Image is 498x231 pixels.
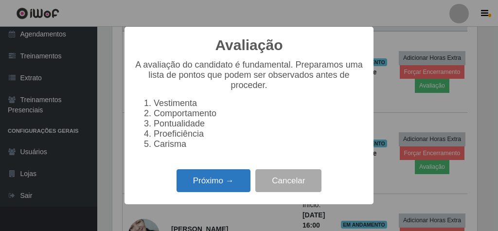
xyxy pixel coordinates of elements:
[154,139,364,149] li: Carisma
[154,108,364,119] li: Comportamento
[177,169,250,192] button: Próximo →
[134,60,364,90] p: A avaliação do candidato é fundamental. Preparamos uma lista de pontos que podem ser observados a...
[154,98,364,108] li: Vestimenta
[154,119,364,129] li: Pontualidade
[255,169,321,192] button: Cancelar
[154,129,364,139] li: Proeficiência
[215,36,283,54] h2: Avaliação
